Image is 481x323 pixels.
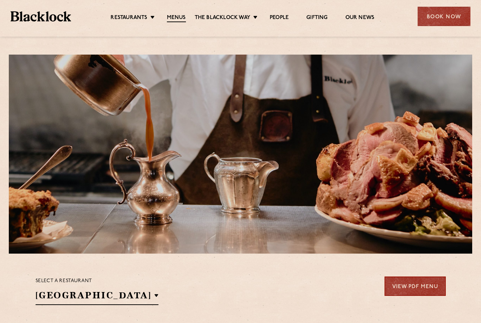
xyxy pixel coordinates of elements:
[195,14,250,21] a: The Blacklock Way
[270,14,289,21] a: People
[418,7,470,26] div: Book Now
[36,277,159,286] p: Select a restaurant
[345,14,375,21] a: Our News
[306,14,327,21] a: Gifting
[111,14,147,21] a: Restaurants
[385,277,446,296] a: View PDF Menu
[36,289,159,305] h2: [GEOGRAPHIC_DATA]
[167,14,186,22] a: Menus
[11,11,71,21] img: BL_Textured_Logo-footer-cropped.svg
